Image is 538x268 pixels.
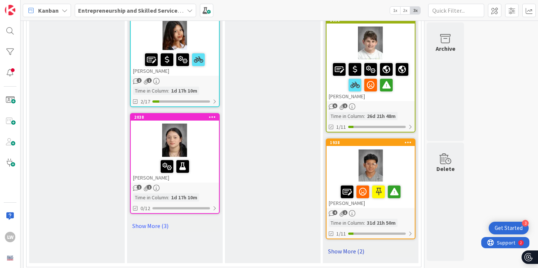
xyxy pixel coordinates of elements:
div: 1d 17h 10m [169,193,199,202]
span: 1 [137,185,142,190]
span: 1 [343,210,347,215]
img: Visit kanbanzone.com [5,5,15,15]
div: 1938 [327,139,415,146]
span: Kanban [38,6,59,15]
a: Show More (3) [130,220,220,232]
span: : [168,87,169,95]
span: 2/17 [140,98,150,106]
div: 26d 21h 48m [365,112,398,120]
span: Support [16,1,34,10]
div: Get Started [495,224,523,232]
img: avatar [5,253,15,263]
span: 1/11 [336,230,346,238]
div: Archive [436,44,455,53]
div: 31d 21h 50m [365,219,398,227]
b: Entrepreneurship and Skilled Services Interventions - [DATE]-[DATE] [78,7,261,14]
span: : [364,112,365,120]
div: 2038 [131,114,219,121]
div: Delete [436,164,455,173]
div: 1990[PERSON_NAME] [327,17,415,101]
span: : [364,219,365,227]
div: Time in Column [133,87,168,95]
span: 5 [333,103,337,108]
span: 2x [400,7,410,14]
div: [PERSON_NAME] [131,157,219,183]
div: [PERSON_NAME] [131,7,219,76]
div: 1938[PERSON_NAME] [327,139,415,208]
span: : [168,193,169,202]
span: 2 [137,78,142,83]
span: 1 [147,185,152,190]
span: 4 [333,210,337,215]
div: 1d 17h 10m [169,87,199,95]
span: 3x [410,7,420,14]
div: Time in Column [133,193,168,202]
a: Show More (2) [326,245,415,257]
div: 2038 [134,115,219,120]
div: [PERSON_NAME] [131,50,219,76]
div: 1938 [330,140,415,145]
span: 1 [147,78,152,83]
div: LW [5,232,15,242]
div: 2038[PERSON_NAME] [131,114,219,183]
span: 1 [343,103,347,108]
span: 1/11 [336,123,346,131]
div: [PERSON_NAME] [327,183,415,208]
div: Time in Column [329,112,364,120]
div: [PERSON_NAME] [327,60,415,101]
div: 2 [39,3,41,9]
div: Open Get Started checklist, remaining modules: 3 [489,222,529,234]
input: Quick Filter... [428,4,484,17]
span: 1x [390,7,400,14]
div: Time in Column [329,219,364,227]
div: 3 [522,220,529,227]
span: 0/12 [140,205,150,212]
